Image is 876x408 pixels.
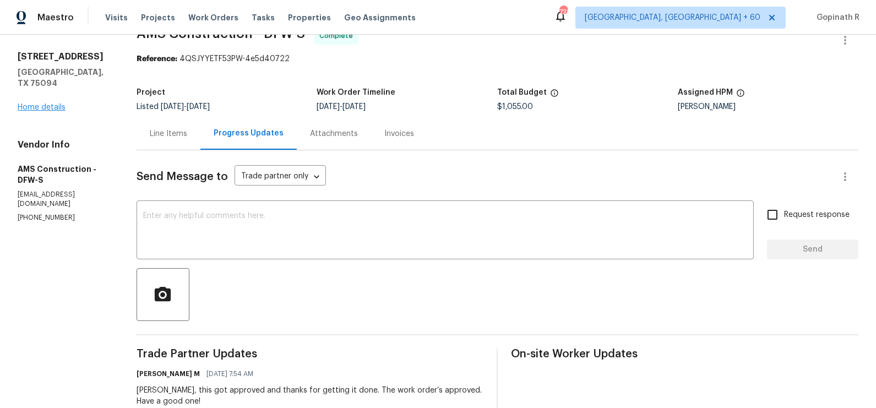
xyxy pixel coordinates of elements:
span: Visits [105,12,128,23]
span: - [161,103,210,111]
div: 728 [559,7,567,18]
span: [DATE] [342,103,366,111]
span: [GEOGRAPHIC_DATA], [GEOGRAPHIC_DATA] + 60 [585,12,760,23]
span: Request response [784,209,850,221]
h6: [PERSON_NAME] M [137,368,200,379]
span: Send Message to [137,171,228,182]
span: $1,055.00 [497,103,533,111]
span: [DATE] [187,103,210,111]
span: [DATE] 7:54 AM [206,368,253,379]
b: Reference: [137,55,177,63]
span: On-site Worker Updates [511,349,858,360]
h5: Project [137,89,165,96]
span: The total cost of line items that have been proposed by Opendoor. This sum includes line items th... [550,89,559,103]
p: [EMAIL_ADDRESS][DOMAIN_NAME] [18,190,110,209]
h5: AMS Construction - DFW-S [18,164,110,186]
p: [PHONE_NUMBER] [18,213,110,222]
h2: [STREET_ADDRESS] [18,51,110,62]
h4: Vendor Info [18,139,110,150]
span: [DATE] [317,103,340,111]
span: Geo Assignments [344,12,416,23]
div: Invoices [384,128,414,139]
div: Attachments [310,128,358,139]
span: Trade Partner Updates [137,349,484,360]
span: AMS Construction - DFW-S [137,27,305,40]
span: Listed [137,103,210,111]
div: Progress Updates [214,128,284,139]
h5: Work Order Timeline [317,89,395,96]
span: Work Orders [188,12,238,23]
span: Properties [288,12,331,23]
span: The hpm assigned to this work order. [736,89,745,103]
h5: Assigned HPM [678,89,733,96]
span: Tasks [252,14,275,21]
div: Line Items [150,128,187,139]
span: Gopinath R [812,12,859,23]
div: Trade partner only [235,168,326,186]
div: [PERSON_NAME], this got approved and thanks for getting it done. The work order’s approved. Have ... [137,385,484,407]
div: 4QSJYYETF53PW-4e5d40722 [137,53,858,64]
span: - [317,103,366,111]
h5: Total Budget [497,89,547,96]
span: Projects [141,12,175,23]
span: Maestro [37,12,74,23]
a: Home details [18,104,66,111]
span: [DATE] [161,103,184,111]
span: Complete [319,30,357,41]
h5: [GEOGRAPHIC_DATA], TX 75094 [18,67,110,89]
div: [PERSON_NAME] [678,103,858,111]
